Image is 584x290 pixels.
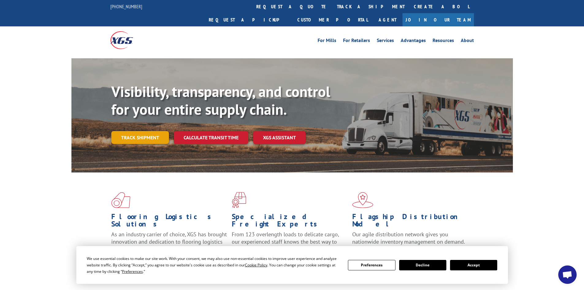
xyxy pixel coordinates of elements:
a: Track shipment [111,131,169,144]
span: Cookie Policy [245,262,267,268]
a: Calculate transit time [174,131,248,144]
a: XGS ASSISTANT [253,131,306,144]
div: Cookie Consent Prompt [76,246,508,284]
a: Services [377,38,394,45]
img: xgs-icon-total-supply-chain-intelligence-red [111,192,130,208]
b: Visibility, transparency, and control for your entire supply chain. [111,82,330,119]
h1: Flooring Logistics Solutions [111,213,227,231]
span: Preferences [122,269,143,274]
a: For Mills [318,38,336,45]
img: xgs-icon-focused-on-flooring-red [232,192,246,208]
p: From 123 overlength loads to delicate cargo, our experienced staff knows the best way to move you... [232,231,348,258]
a: Open chat [558,265,577,284]
a: [PHONE_NUMBER] [110,3,142,10]
h1: Flagship Distribution Model [352,213,468,231]
img: xgs-icon-flagship-distribution-model-red [352,192,373,208]
a: About [461,38,474,45]
button: Decline [399,260,446,270]
button: Accept [450,260,497,270]
h1: Specialized Freight Experts [232,213,348,231]
a: Advantages [401,38,426,45]
div: We use essential cookies to make our site work. With your consent, we may also use non-essential ... [87,255,341,275]
span: Our agile distribution network gives you nationwide inventory management on demand. [352,231,465,245]
a: Resources [433,38,454,45]
a: Customer Portal [293,13,372,26]
span: As an industry carrier of choice, XGS has brought innovation and dedication to flooring logistics... [111,231,227,253]
button: Preferences [348,260,395,270]
a: Join Our Team [403,13,474,26]
a: Request a pickup [204,13,293,26]
a: Agent [372,13,403,26]
a: For Retailers [343,38,370,45]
